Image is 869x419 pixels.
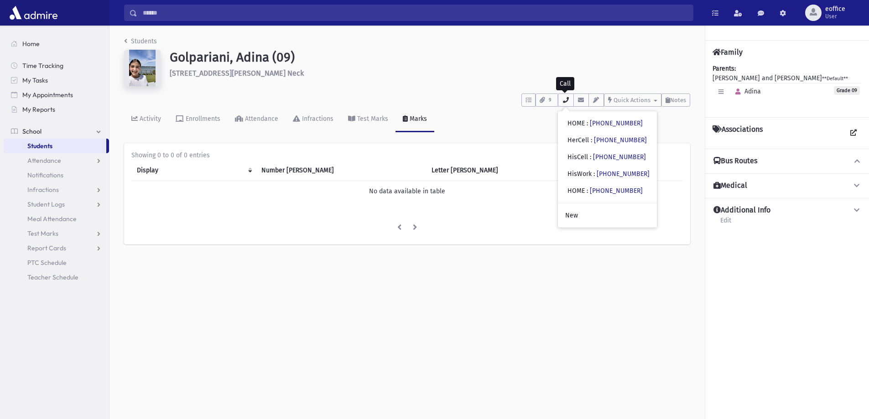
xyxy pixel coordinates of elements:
span: My Reports [22,105,55,114]
button: Quick Actions [604,93,661,107]
a: Activity [124,107,168,132]
span: Attendance [27,156,61,165]
a: View all Associations [845,125,862,141]
span: User [825,13,845,20]
span: Students [27,142,52,150]
th: Number Mark [256,160,426,181]
div: Attendance [243,115,278,123]
div: Call [556,77,574,90]
span: Home [22,40,40,48]
span: Notes [670,97,686,103]
a: Time Tracking [4,58,109,73]
span: eoffice [825,5,845,13]
nav: breadcrumb [124,36,157,50]
span: : [593,170,595,178]
input: Search [137,5,693,21]
button: 9 [536,93,558,107]
img: AdmirePro [7,4,60,22]
a: Report Cards [4,241,109,255]
a: Enrollments [168,107,228,132]
a: [PHONE_NUMBER] [594,136,647,144]
a: [PHONE_NUMBER] [597,170,650,178]
button: Medical [713,181,862,191]
a: Test Marks [4,226,109,241]
h4: Additional Info [713,206,770,215]
span: My Tasks [22,76,48,84]
a: My Appointments [4,88,109,102]
a: My Reports [4,102,109,117]
span: Quick Actions [614,97,650,103]
div: HOME [567,119,643,128]
span: Student Logs [27,200,65,208]
div: Activity [138,115,161,123]
span: Time Tracking [22,62,63,70]
a: Infractions [286,107,341,132]
a: Meal Attendance [4,212,109,226]
button: Additional Info [713,206,862,215]
a: [PHONE_NUMBER] [593,153,646,161]
div: Enrollments [184,115,220,123]
a: PTC Schedule [4,255,109,270]
h4: Bus Routes [713,156,757,166]
span: Report Cards [27,244,66,252]
div: Marks [408,115,427,123]
div: Showing 0 to 0 of 0 entries [131,150,683,160]
a: Attendance [228,107,286,132]
h4: Family [713,48,743,57]
span: 9 [546,96,554,104]
span: Test Marks [27,229,58,238]
span: : [590,153,591,161]
a: Home [4,36,109,51]
a: Marks [395,107,434,132]
a: Students [4,139,106,153]
div: HerCell [567,135,647,145]
span: PTC Schedule [27,259,67,267]
h6: [STREET_ADDRESS][PERSON_NAME] Neck [170,69,690,78]
span: Grade 09 [834,86,860,95]
a: Student Logs [4,197,109,212]
div: Test Marks [355,115,388,123]
span: : [591,136,592,144]
a: [PHONE_NUMBER] [590,187,643,195]
span: : [587,119,588,127]
button: Bus Routes [713,156,862,166]
a: New [558,207,657,224]
a: Infractions [4,182,109,197]
a: Notifications [4,168,109,182]
h4: Associations [713,125,763,141]
div: HOME [567,186,643,196]
th: Display [131,160,256,181]
a: Teacher Schedule [4,270,109,285]
a: School [4,124,109,139]
td: No data available in table [131,181,683,202]
a: Edit [720,215,732,232]
span: Teacher Schedule [27,273,78,281]
span: Adina [731,88,761,95]
th: Letter Mark [426,160,573,181]
button: Notes [661,93,690,107]
div: Infractions [300,115,333,123]
a: Students [124,37,157,45]
span: School [22,127,42,135]
div: HisCell [567,152,646,162]
a: [PHONE_NUMBER] [590,119,643,127]
span: My Appointments [22,91,73,99]
b: Parents: [713,65,736,72]
a: My Tasks [4,73,109,88]
h4: Medical [713,181,747,191]
span: : [587,187,588,195]
div: [PERSON_NAME] and [PERSON_NAME] [713,64,862,110]
div: HisWork [567,169,650,179]
span: Notifications [27,171,63,179]
a: Test Marks [341,107,395,132]
h1: Golpariani, Adina (09) [170,50,690,65]
span: Infractions [27,186,59,194]
span: Meal Attendance [27,215,77,223]
a: Attendance [4,153,109,168]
